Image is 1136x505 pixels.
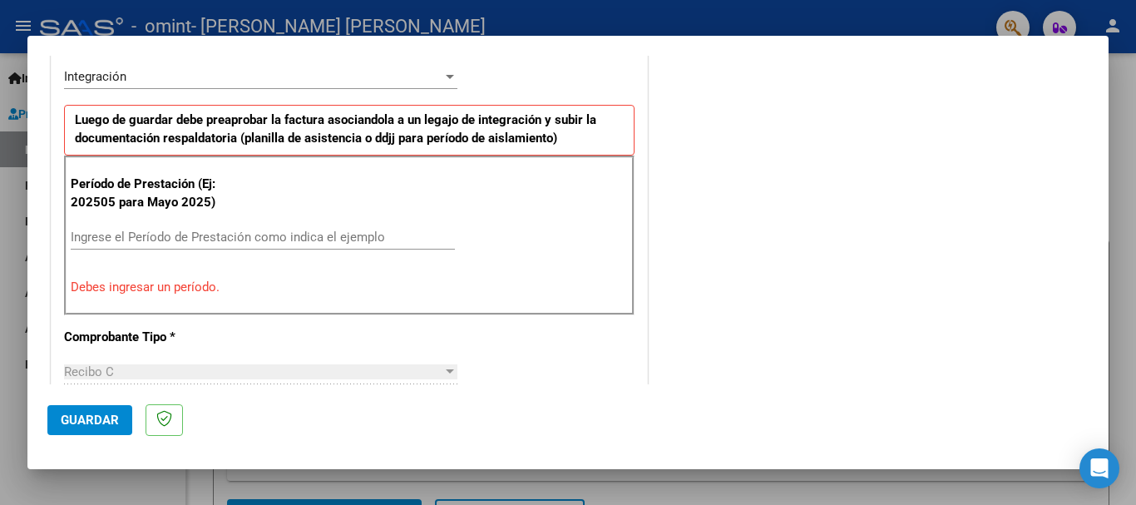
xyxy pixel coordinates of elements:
span: Recibo C [64,364,114,379]
p: Período de Prestación (Ej: 202505 para Mayo 2025) [71,175,238,212]
p: Debes ingresar un período. [71,278,628,297]
button: Guardar [47,405,132,435]
div: Open Intercom Messenger [1079,448,1119,488]
p: Comprobante Tipo * [64,328,235,347]
span: Guardar [61,413,119,428]
span: Integración [64,69,126,84]
strong: Luego de guardar debe preaprobar la factura asociandola a un legajo de integración y subir la doc... [75,112,596,146]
